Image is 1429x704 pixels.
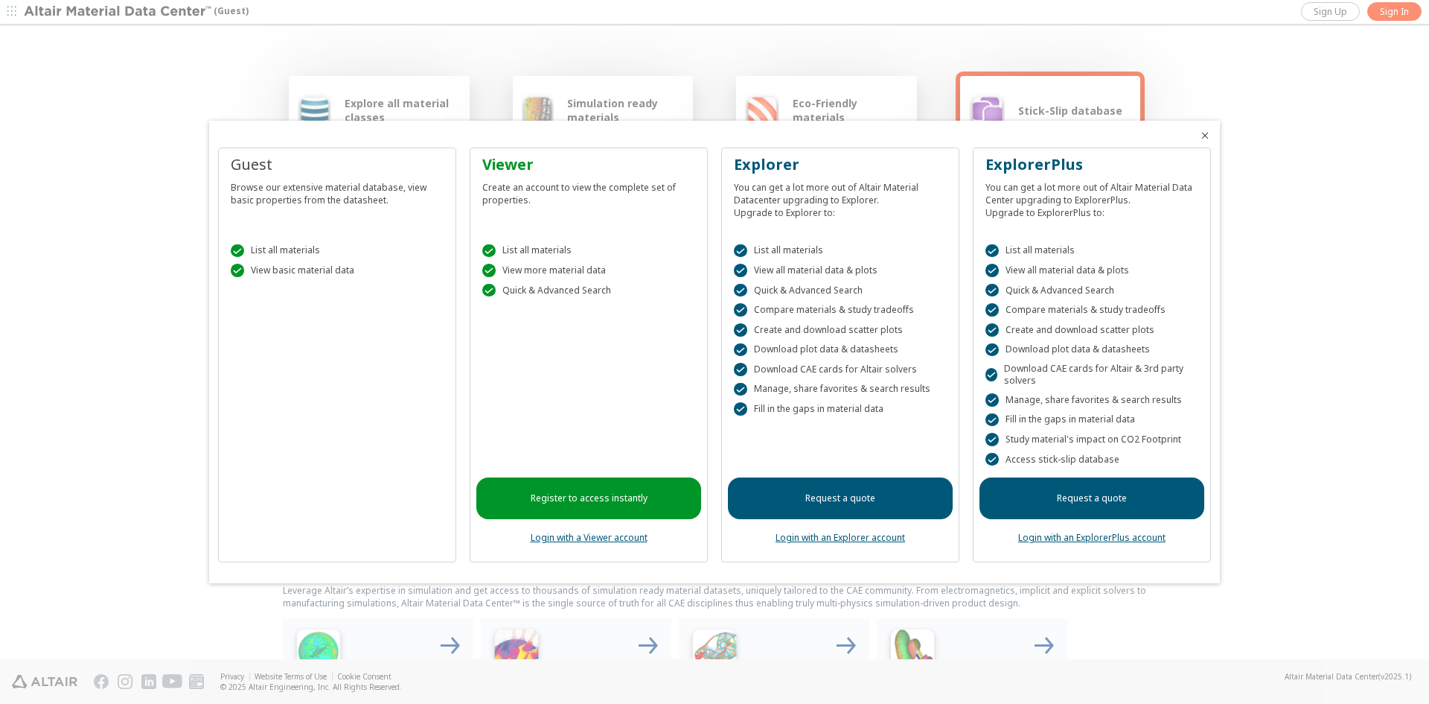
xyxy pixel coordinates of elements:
div: You can get a lot more out of Altair Material Datacenter upgrading to Explorer. Upgrade to Explor... [734,175,947,219]
div:  [734,343,747,357]
div:  [734,303,747,317]
div: Fill in the gaps in material data [985,413,1198,427]
div: Study material's impact on CO2 Footprint [985,433,1198,446]
div:  [985,453,999,466]
div:  [734,244,747,258]
div:  [231,264,244,277]
div:  [985,413,999,427]
div: Quick & Advanced Search [482,284,695,297]
div:  [985,244,999,258]
div: Compare materials & study tradeoffs [734,303,947,317]
div:  [985,433,999,446]
div:  [482,264,496,277]
div: Manage, share favorites & search results [985,393,1198,407]
div: Explorer [734,154,947,175]
div:  [985,343,999,357]
div: Fill in the gaps in material data [734,402,947,416]
div:  [985,323,999,337]
div:  [734,323,747,337]
div: Quick & Advanced Search [985,284,1198,297]
div: Download plot data & datasheets [985,343,1198,357]
div:  [734,363,747,376]
div: Guest [231,154,444,175]
div:  [231,244,244,258]
div:  [482,284,496,297]
a: Login with an ExplorerPlus account [1018,531,1166,544]
div: List all materials [985,244,1198,258]
div: Download CAE cards for Altair & 3rd party solvers [985,363,1198,387]
a: Request a quote [979,478,1204,519]
a: Register to access instantly [476,478,701,519]
div:  [734,383,747,396]
div: Browse our extensive material database, view basic properties from the datasheet. [231,175,444,206]
div: List all materials [482,244,695,258]
div: Viewer [482,154,695,175]
div:  [734,402,747,416]
div:  [985,303,999,317]
div: View basic material data [231,264,444,277]
a: Login with an Explorer account [776,531,905,544]
div: List all materials [734,244,947,258]
div:  [985,393,999,407]
div: List all materials [231,244,444,258]
div: Download CAE cards for Altair solvers [734,363,947,376]
div:  [734,284,747,297]
div: Create and download scatter plots [985,323,1198,337]
div: View all material data & plots [985,264,1198,277]
div: You can get a lot more out of Altair Material Data Center upgrading to ExplorerPlus. Upgrade to E... [985,175,1198,219]
div: Quick & Advanced Search [734,284,947,297]
div: Compare materials & study tradeoffs [985,303,1198,317]
div:  [985,368,997,381]
div: Create an account to view the complete set of properties. [482,175,695,206]
button: Close [1199,130,1211,142]
div: Download plot data & datasheets [734,343,947,357]
div: Access stick-slip database [985,453,1198,466]
div: View all material data & plots [734,264,947,277]
div: ExplorerPlus [985,154,1198,175]
div: Manage, share favorites & search results [734,383,947,396]
div:  [734,264,747,277]
div:  [482,244,496,258]
a: Login with a Viewer account [531,531,648,544]
a: Request a quote [728,478,953,519]
div:  [985,264,999,277]
div: Create and download scatter plots [734,323,947,337]
div:  [985,284,999,297]
div: View more material data [482,264,695,277]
